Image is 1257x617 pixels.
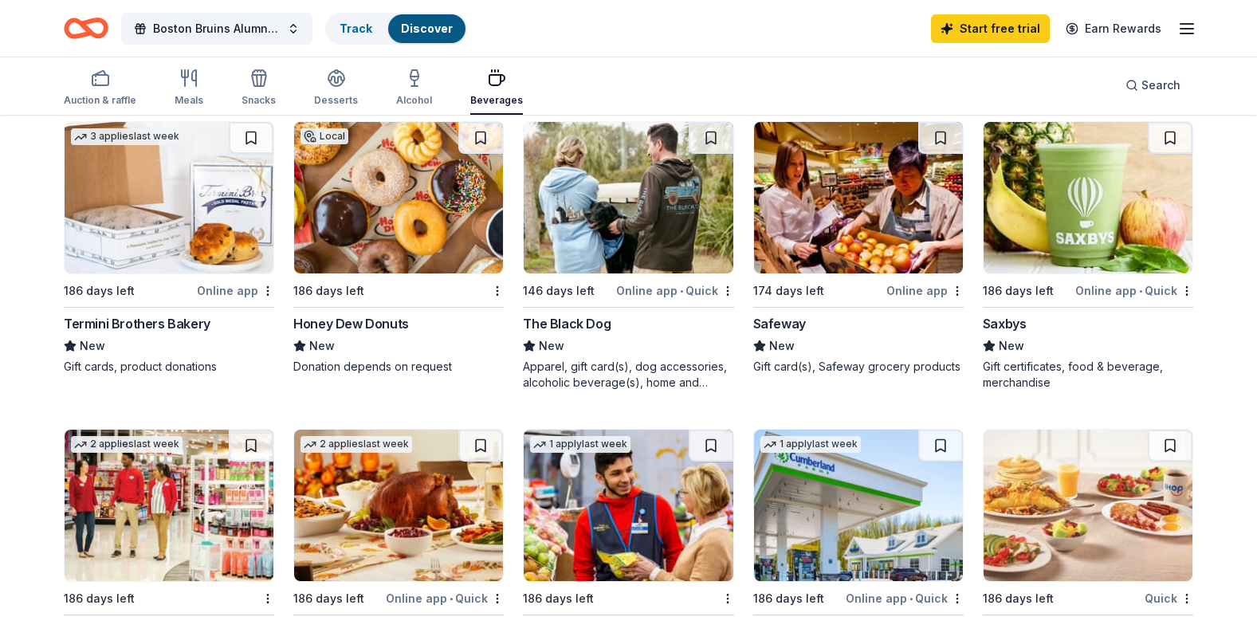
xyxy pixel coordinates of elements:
span: • [680,285,683,297]
div: Gift card(s), Safeway grocery products [753,359,964,375]
img: Image for BJ's Wholesale Club [294,430,503,581]
button: Boston Bruins Alumni vs G Bar Good Guys [PERSON_NAME] Fundraiser [121,13,312,45]
a: Discover [401,22,453,35]
span: Boston Bruins Alumni vs G Bar Good Guys [PERSON_NAME] Fundraiser [153,19,281,38]
div: Online app Quick [616,281,734,301]
div: Beverages [470,94,523,107]
div: Safeway [753,314,806,333]
a: Image for Honey Dew DonutsLocal186 days leftHoney Dew DonutsNewDonation depends on request [293,121,504,375]
img: Image for Cumberland Farms [754,430,963,581]
div: Meals [175,94,203,107]
span: New [769,336,795,356]
div: 186 days left [983,589,1054,608]
div: 1 apply last week [530,436,630,453]
div: Online app Quick [846,588,964,608]
span: Search [1141,76,1180,95]
div: Auction & raffle [64,94,136,107]
div: Online app [886,281,964,301]
span: • [450,592,453,605]
div: Honey Dew Donuts [293,314,409,333]
div: 1 apply last week [760,436,861,453]
div: 186 days left [983,281,1054,301]
a: Image for Termini Brothers Bakery3 applieslast week186 days leftOnline appTermini Brothers Bakery... [64,121,274,375]
img: Image for IHOP [984,430,1192,581]
a: Home [64,10,108,47]
div: 2 applies last week [301,436,412,453]
div: 186 days left [293,589,364,608]
div: Apparel, gift card(s), dog accessories, alcoholic beverage(s), home and decor product(s), food [523,359,733,391]
div: 186 days left [64,589,135,608]
div: 186 days left [293,281,364,301]
button: Meals [175,62,203,115]
div: Local [301,128,348,144]
img: Image for Termini Brothers Bakery [65,122,273,273]
img: Image for The Black Dog [524,122,733,273]
a: Image for Safeway174 days leftOnline appSafewayNewGift card(s), Safeway grocery products [753,121,964,375]
div: Termini Brothers Bakery [64,314,210,333]
img: Image for Walmart [524,430,733,581]
div: Online app Quick [1075,281,1193,301]
button: Desserts [314,62,358,115]
div: Donation depends on request [293,359,504,375]
div: 174 days left [753,281,824,301]
div: Alcohol [396,94,432,107]
span: New [539,336,564,356]
div: Quick [1145,588,1193,608]
button: Alcohol [396,62,432,115]
div: Snacks [242,94,276,107]
div: 186 days left [753,589,824,608]
a: Earn Rewards [1056,14,1171,43]
span: New [80,336,105,356]
div: Saxbys [983,314,1027,333]
button: TrackDiscover [325,13,467,45]
div: Desserts [314,94,358,107]
a: Image for The Black Dog146 days leftOnline app•QuickThe Black DogNewApparel, gift card(s), dog ac... [523,121,733,391]
div: 186 days left [523,589,594,608]
button: Auction & raffle [64,62,136,115]
img: Image for Target [65,430,273,581]
img: Image for Safeway [754,122,963,273]
div: 146 days left [523,281,595,301]
div: 186 days left [64,281,135,301]
a: Track [340,22,372,35]
div: The Black Dog [523,314,611,333]
span: • [1139,285,1142,297]
div: Online app [197,281,274,301]
div: Online app Quick [386,588,504,608]
div: 2 applies last week [71,436,183,453]
button: Beverages [470,62,523,115]
div: 3 applies last week [71,128,183,145]
div: Gift cards, product donations [64,359,274,375]
img: Image for Saxbys [984,122,1192,273]
button: Search [1113,69,1193,101]
a: Start free trial [931,14,1050,43]
img: Image for Honey Dew Donuts [294,122,503,273]
a: Image for Saxbys186 days leftOnline app•QuickSaxbysNewGift certificates, food & beverage, merchan... [983,121,1193,391]
span: • [909,592,913,605]
button: Snacks [242,62,276,115]
span: New [999,336,1024,356]
div: Gift certificates, food & beverage, merchandise [983,359,1193,391]
span: New [309,336,335,356]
